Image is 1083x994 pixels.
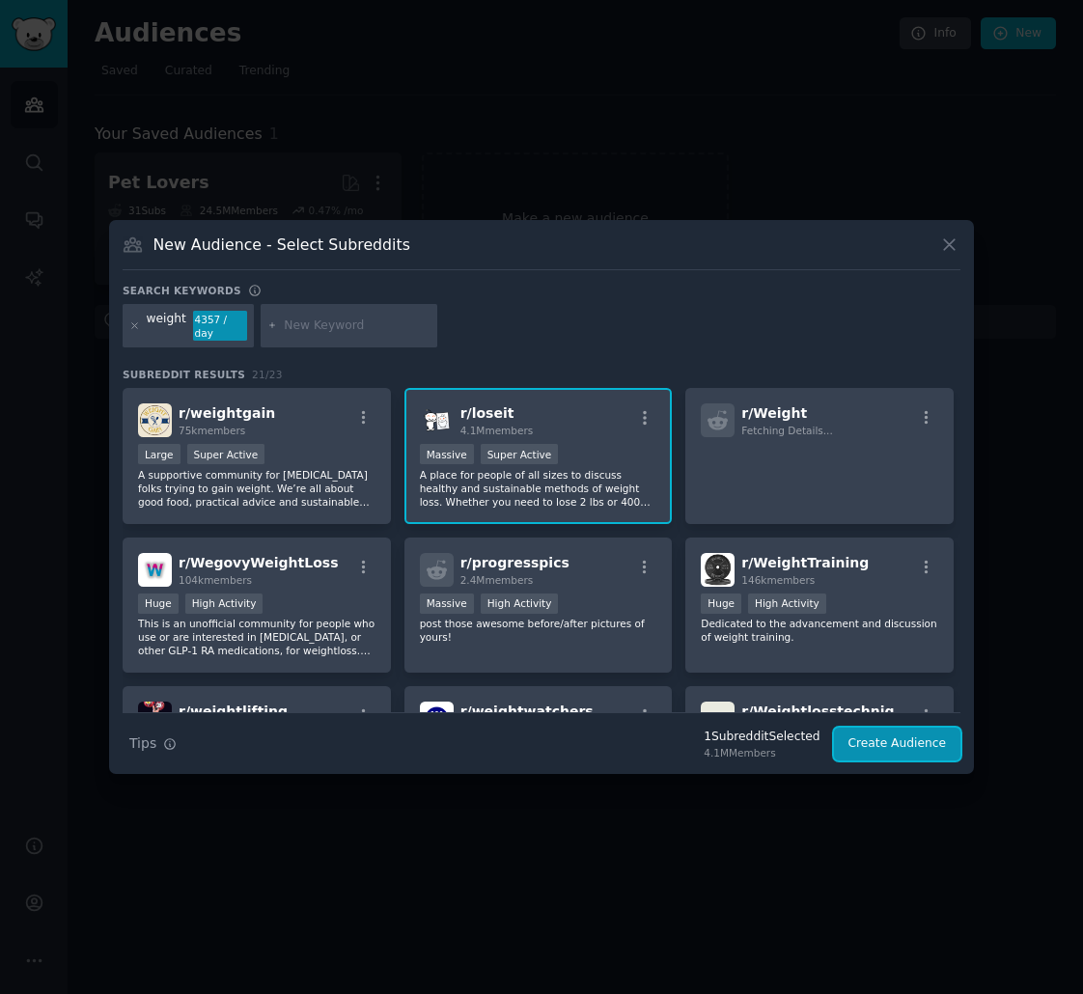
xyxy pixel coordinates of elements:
img: WegovyWeightLoss [138,553,172,587]
h3: Search keywords [123,284,241,297]
div: Large [138,444,180,464]
button: Create Audience [834,728,961,760]
div: High Activity [481,594,559,614]
span: r/ loseit [460,405,514,421]
div: High Activity [185,594,264,614]
span: 104k members [179,574,252,586]
span: 4.1M members [460,425,534,436]
img: weightwatchers [420,702,454,735]
input: New Keyword [284,318,430,335]
div: High Activity [748,594,826,614]
div: Huge [701,594,741,614]
span: r/ progresspics [460,555,569,570]
span: 146k members [741,574,815,586]
span: Tips [129,733,156,754]
p: A place for people of all sizes to discuss healthy and sustainable methods of weight loss. Whethe... [420,468,657,509]
span: r/ WegovyWeightLoss [179,555,338,570]
div: 4.1M Members [704,746,819,759]
img: Weightlosstechniques [701,702,735,735]
p: This is an unofficial community for people who use or are interested in [MEDICAL_DATA], or other ... [138,617,375,657]
button: Tips [123,727,183,760]
div: Massive [420,444,474,464]
h3: New Audience - Select Subreddits [153,235,410,255]
span: 75k members [179,425,245,436]
div: Massive [420,594,474,614]
img: weightlifting [138,702,172,735]
span: r/ WeightTraining [741,555,869,570]
span: r/ weightgain [179,405,275,421]
div: 1 Subreddit Selected [704,729,819,746]
div: 4357 / day [193,311,247,342]
span: 21 / 23 [252,369,283,380]
div: Super Active [481,444,559,464]
span: r/ weightwatchers [460,704,594,719]
span: r/ weightlifting [179,704,288,719]
p: Dedicated to the advancement and discussion of weight training. [701,617,938,644]
p: A supportive community for [MEDICAL_DATA] folks trying to gain weight. We’re all about good food,... [138,468,375,509]
span: Subreddit Results [123,368,245,381]
span: 2.4M members [460,574,534,586]
img: WeightTraining [701,553,735,587]
span: Fetching Details... [741,425,832,436]
p: post those awesome before/after pictures of yours! [420,617,657,644]
div: weight [147,311,186,342]
div: Huge [138,594,179,614]
span: r/ Weightlosstechniques [741,704,921,719]
img: weightgain [138,403,172,437]
img: loseit [420,403,454,437]
div: Super Active [187,444,265,464]
span: r/ Weight [741,405,807,421]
